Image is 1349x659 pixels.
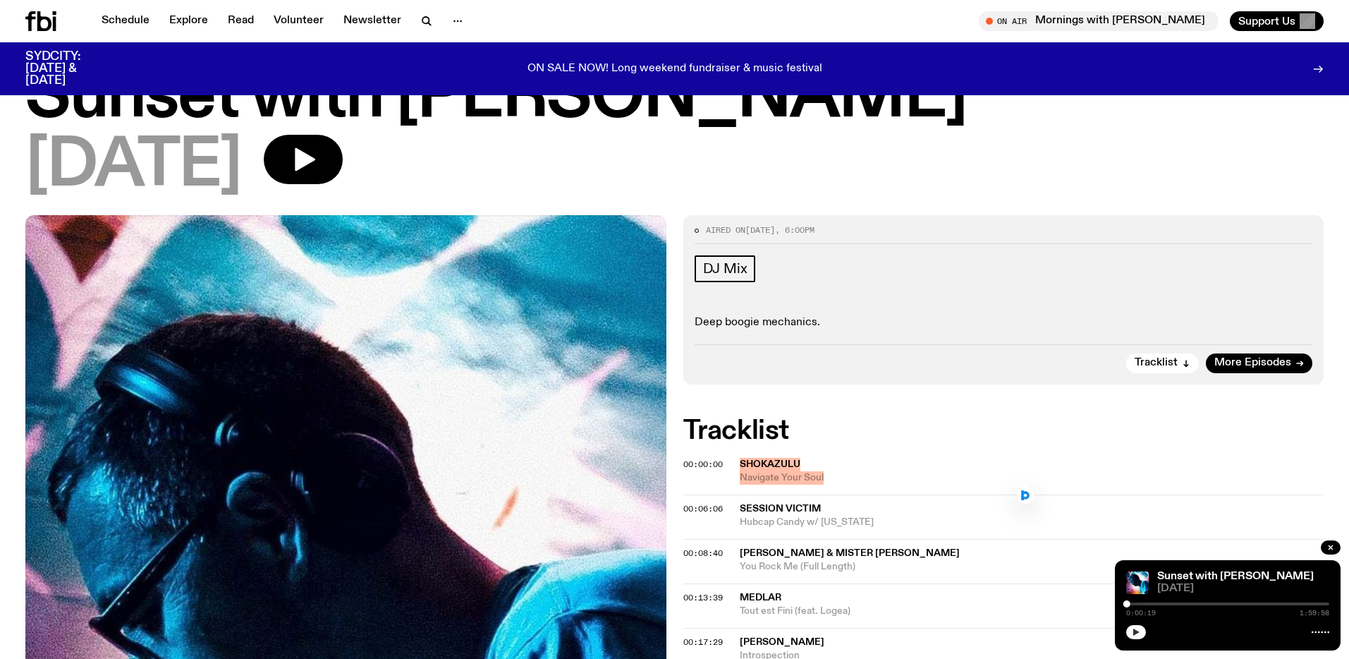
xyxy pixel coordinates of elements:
button: 00:17:29 [683,639,723,646]
h3: SYDCITY: [DATE] & [DATE] [25,51,116,87]
a: More Episodes [1206,353,1312,373]
span: Aired on [706,224,745,236]
button: 00:00:00 [683,461,723,468]
button: Tracklist [1126,353,1199,373]
span: [DATE] [745,224,775,236]
button: 00:06:06 [683,505,723,513]
span: More Episodes [1214,358,1291,368]
span: 00:08:40 [683,548,723,559]
img: Simon Caldwell stands side on, looking downwards. He has headphones on. Behind him is a brightly ... [1126,572,1149,594]
span: Shokazulu [740,459,800,469]
button: 00:08:40 [683,550,723,557]
span: DJ Mix [703,261,747,277]
span: 00:13:39 [683,592,723,603]
span: [DATE] [1157,584,1329,594]
span: Tout est Fini (feat. Logea) [740,605,1324,618]
a: Sunset with [PERSON_NAME] [1157,571,1314,582]
span: Navigate Your Soul [740,471,1324,485]
span: [DATE] [25,135,241,198]
h1: Sunset with [PERSON_NAME] [25,66,1324,129]
span: Support Us [1238,15,1295,28]
p: Deep boogie mechanics. [695,316,1313,329]
span: 1:59:58 [1300,610,1329,617]
span: 00:00:00 [683,459,723,470]
p: ON SALE NOW! Long weekend fundraiser & music festival [527,63,822,75]
span: You Rock Me (Full Length) [740,560,1324,574]
span: 00:06:06 [683,503,723,514]
span: Hubcap Candy w/ [US_STATE] [740,516,1324,529]
span: 0:00:19 [1126,610,1156,617]
a: Newsletter [335,11,410,31]
button: 00:13:39 [683,594,723,602]
span: Medlar [740,593,781,603]
h2: Tracklist [683,418,1324,444]
a: Explore [161,11,216,31]
span: 00:17:29 [683,636,723,648]
span: , 6:00pm [775,224,814,236]
a: Read [219,11,262,31]
button: On AirMornings with [PERSON_NAME] / [US_STATE][PERSON_NAME] Interview [979,11,1219,31]
span: Tracklist [1135,358,1178,368]
a: Volunteer [265,11,332,31]
span: [PERSON_NAME] [740,637,824,647]
button: Support Us [1230,11,1324,31]
a: DJ Mix [695,255,756,282]
a: Schedule [93,11,158,31]
span: [PERSON_NAME] & Mister [PERSON_NAME] [740,548,960,558]
span: Session Victim [740,504,821,514]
